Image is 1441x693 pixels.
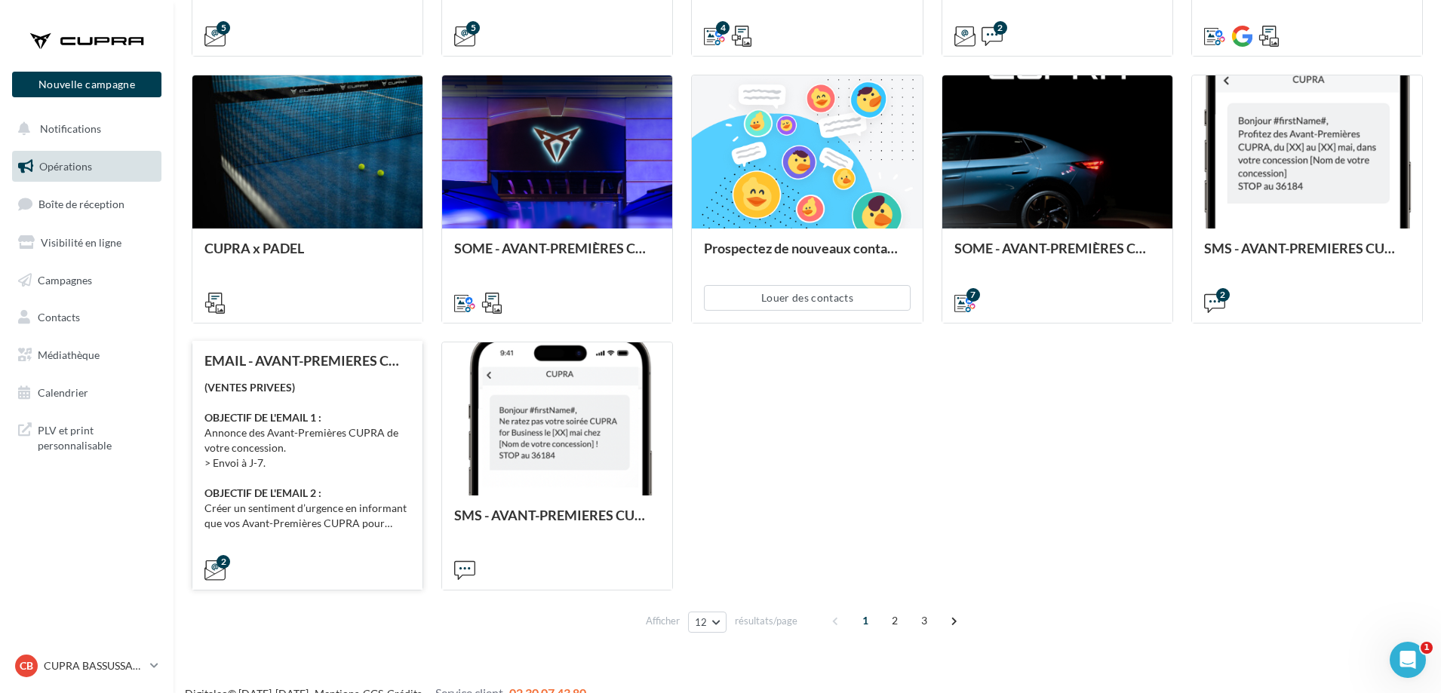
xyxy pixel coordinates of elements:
span: CB [20,658,33,673]
span: 3 [912,609,936,633]
span: Opérations [39,160,92,173]
span: Campagnes [38,273,92,286]
span: Notifications [40,122,101,135]
span: Médiathèque [38,348,100,361]
strong: (VENTES PRIVEES) OBJECTIF DE L'EMAIL 1 : [204,381,321,424]
div: SOME - AVANT-PREMIÈRES CUPRA FOR BUSINESS (VENTES PRIVEES) [454,241,660,271]
span: 1 [1421,642,1433,654]
span: résultats/page [735,614,797,628]
span: Afficher [646,614,680,628]
div: SOME - AVANT-PREMIÈRES CUPRA PART (VENTES PRIVEES) [954,241,1160,271]
a: Visibilité en ligne [9,227,164,259]
a: Médiathèque [9,339,164,371]
div: 5 [217,21,230,35]
a: Calendrier [9,377,164,409]
a: Campagnes [9,265,164,296]
a: PLV et print personnalisable [9,414,164,458]
div: Annonce des Avant-Premières CUPRA de votre concession. > Envoi à J-7. Créer un sentiment d’urgenc... [204,380,410,531]
button: 12 [688,612,727,633]
div: CUPRA x PADEL [204,241,410,271]
span: Calendrier [38,386,88,399]
a: CB CUPRA BASSUSSARRY [12,652,161,680]
button: Nouvelle campagne [12,72,161,97]
div: SMS - AVANT-PREMIERES CUPRA PART (VENTES PRIVEES) [1204,241,1410,271]
div: 2 [994,21,1007,35]
div: 2 [217,555,230,569]
iframe: Intercom live chat [1390,642,1426,678]
a: Boîte de réception [9,188,164,220]
strong: OBJECTIF DE L'EMAIL 2 : [204,486,321,499]
div: SMS - AVANT-PREMIERES CUPRA FOR BUSINESS (VENTES PRIVEES) [454,507,660,538]
button: Notifications [9,113,158,145]
span: 1 [853,609,877,633]
div: EMAIL - AVANT-PREMIERES CUPRA PART (VENTES PRIVEES) [204,353,410,368]
div: 7 [966,288,980,302]
span: Visibilité en ligne [41,236,121,249]
div: 5 [466,21,480,35]
span: Contacts [38,311,80,324]
a: Opérations [9,151,164,182]
span: Boîte de réception [38,198,124,210]
div: 2 [1216,288,1230,302]
a: Contacts [9,302,164,333]
span: 2 [883,609,907,633]
span: 12 [695,616,708,628]
div: 4 [716,21,730,35]
span: PLV et print personnalisable [38,420,155,452]
button: Louer des contacts [704,285,910,311]
div: Prospectez de nouveaux contacts [704,241,910,271]
p: CUPRA BASSUSSARRY [44,658,144,673]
